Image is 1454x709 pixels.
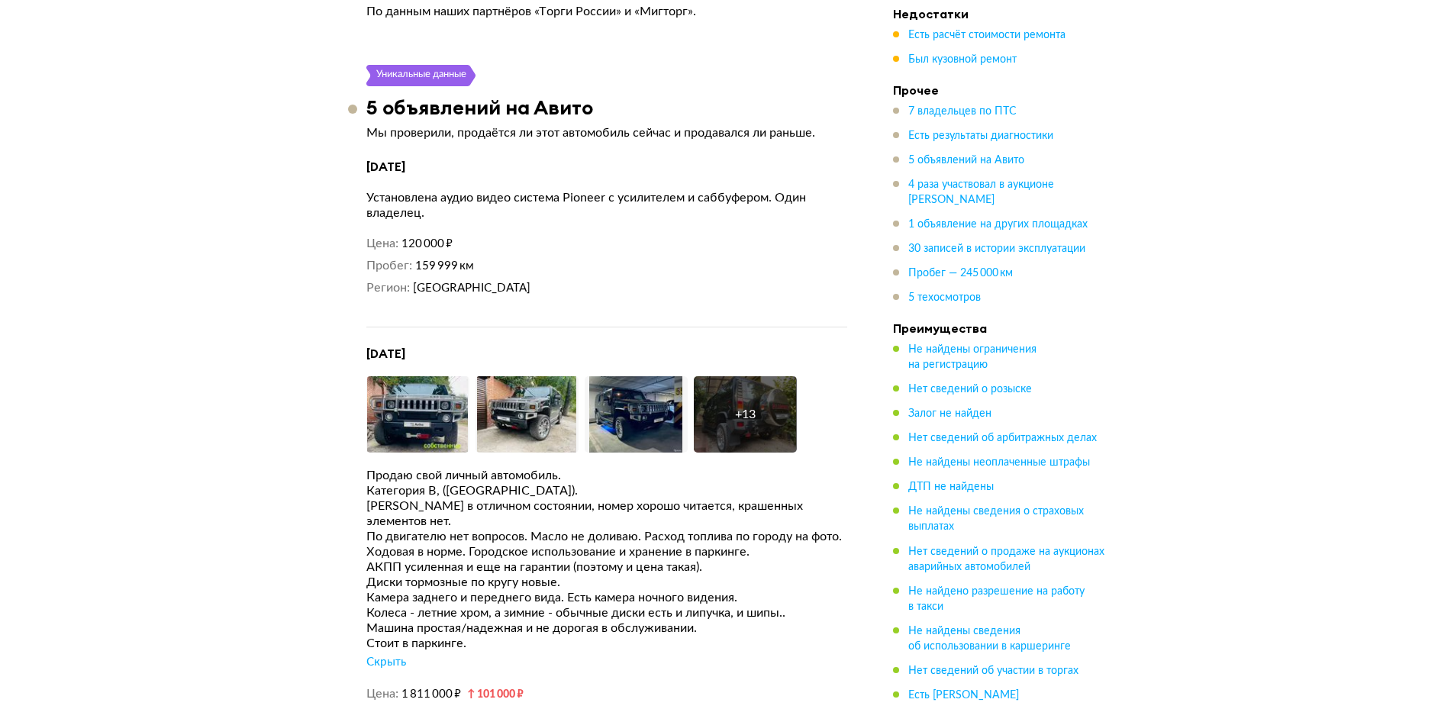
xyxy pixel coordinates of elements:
span: 5 техосмотров [908,292,981,303]
dt: Цена [366,236,398,252]
div: Продаю свой личный автомобиль. [366,468,847,483]
div: [PERSON_NAME] в отличном состоянии, номер хорошо читается, крашенных элементов нет. [366,498,847,529]
div: АКПП усиленная и еще на гарантии (поэтому и цена такая). [366,559,847,575]
h4: [DATE] [366,159,847,175]
div: Стоит в паркинге. [366,636,847,651]
span: Не найдено разрешение на работу в такси [908,585,1085,611]
span: Есть результаты диагностики [908,131,1053,141]
h4: Преимущества [893,321,1107,336]
div: Ходовая в норме. Городское использование и хранение в паркинге. [366,544,847,559]
span: 120 000 ₽ [401,238,453,250]
span: Был кузовной ремонт [908,54,1017,65]
span: 159 999 км [415,260,474,272]
h4: [DATE] [366,346,847,362]
span: ДТП не найдены [908,482,994,492]
dt: Регион [366,280,410,296]
span: Нет сведений о продаже на аукционах аварийных автомобилей [908,546,1104,572]
p: Мы проверили, продаётся ли этот автомобиль сейчас и продавался ли раньше. [366,125,847,140]
img: Car Photo [366,376,469,453]
p: По данным наших партнёров «Торги России» и «Мигторг». [366,4,847,19]
dt: Пробег [366,258,412,274]
div: Камера заднего и переднего вида. Есть камера ночного видения. [366,590,847,605]
span: 7 владельцев по ПТС [908,106,1017,117]
h4: Недостатки [893,6,1107,21]
span: Нет сведений о розыске [908,384,1032,395]
span: Есть расчёт стоимости ремонта [908,30,1066,40]
span: 1 объявление на других площадках [908,219,1088,230]
span: 4 раза участвовал в аукционе [PERSON_NAME] [908,179,1054,205]
span: Пробег — 245 000 км [908,268,1013,279]
img: Car Photo [585,376,688,453]
span: Не найдены сведения об использовании в каршеринге [908,625,1071,651]
div: Колеса - летние хром, а зимние - обычные диски есть и липучка, и шипы.. [366,605,847,620]
span: Не найдены неоплаченные штрафы [908,457,1090,468]
span: Нет сведений об участии в торгах [908,665,1078,675]
span: Не найдены ограничения на регистрацию [908,344,1036,370]
div: + 13 [735,407,756,422]
div: Категория В, ([GEOGRAPHIC_DATA]). [366,483,847,498]
small: 101 000 ₽ [467,689,524,700]
div: Машина простая/надежная и не дорогая в обслуживании. [366,620,847,636]
dt: Цена [366,686,398,702]
div: Установлена аудио видео система Pioneer с усилителем и саббуфером. Один владелец. [366,190,847,221]
span: Нет сведений об арбитражных делах [908,433,1097,443]
span: Есть [PERSON_NAME] [908,689,1019,700]
span: Не найдены сведения о страховых выплатах [908,506,1084,532]
h4: Прочее [893,82,1107,98]
span: [GEOGRAPHIC_DATA] [413,282,530,294]
img: Car Photo [476,376,579,453]
span: 1 811 000 ₽ [401,688,461,700]
h3: 5 объявлений на Авито [366,95,593,119]
span: 30 записей в истории эксплуатации [908,243,1085,254]
span: Залог не найден [908,408,991,419]
div: Диски тормозные по кругу новые. [366,575,847,590]
div: По двигателю нет вопросов. Масло не доливаю. Расход топлива по городу на фото. [366,529,847,544]
div: Скрыть [366,655,406,670]
div: Уникальные данные [376,65,467,86]
span: 5 объявлений на Авито [908,155,1024,166]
